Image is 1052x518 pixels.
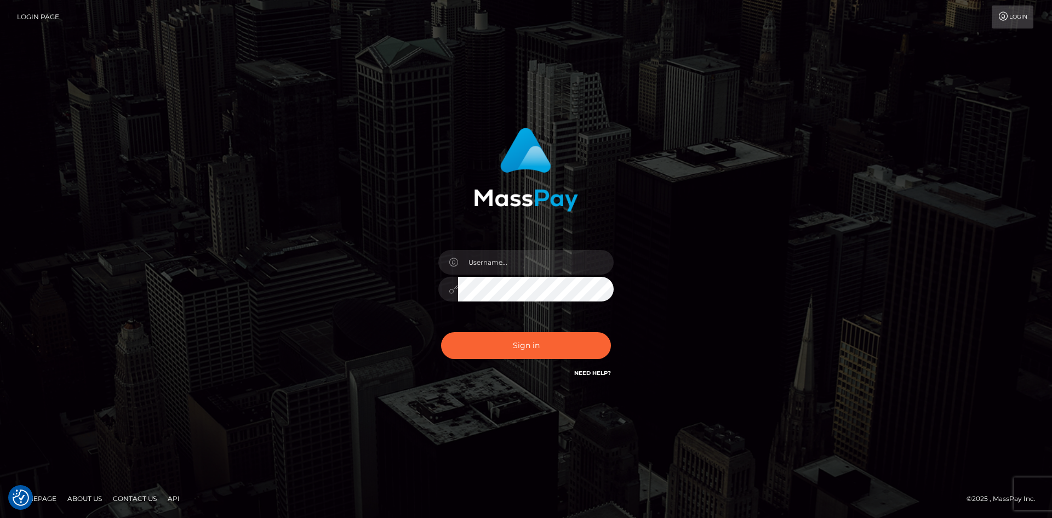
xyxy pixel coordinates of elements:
[12,490,61,507] a: Homepage
[967,493,1044,505] div: © 2025 , MassPay Inc.
[574,369,611,377] a: Need Help?
[458,250,614,275] input: Username...
[474,128,578,212] img: MassPay Login
[163,490,184,507] a: API
[13,489,29,506] img: Revisit consent button
[63,490,106,507] a: About Us
[13,489,29,506] button: Consent Preferences
[992,5,1033,29] a: Login
[441,332,611,359] button: Sign in
[17,5,59,29] a: Login Page
[108,490,161,507] a: Contact Us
